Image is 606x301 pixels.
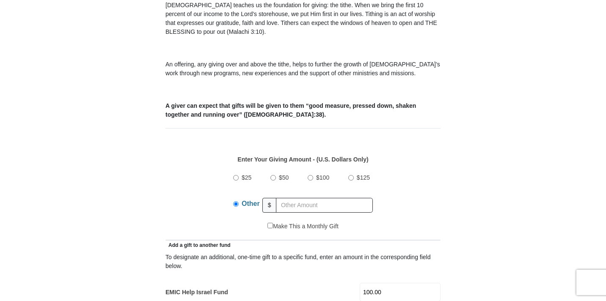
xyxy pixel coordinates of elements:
[165,288,228,297] label: EMIC Help Israel Fund
[267,222,339,231] label: Make This a Monthly Gift
[165,1,441,36] p: [DEMOGRAPHIC_DATA] teaches us the foundation for giving: the tithe. When we bring the first 10 pe...
[262,198,277,213] span: $
[165,253,441,271] div: To designate an additional, one-time gift to a specific fund, enter an amount in the correspondin...
[237,156,368,163] strong: Enter Your Giving Amount - (U.S. Dollars Only)
[165,102,416,118] b: A giver can expect that gifts will be given to them “good measure, pressed down, shaken together ...
[165,242,231,248] span: Add a gift to another fund
[276,198,373,213] input: Other Amount
[316,174,329,181] span: $100
[242,200,260,207] span: Other
[242,174,251,181] span: $25
[267,223,273,228] input: Make This a Monthly Gift
[165,60,441,78] p: An offering, any giving over and above the tithe, helps to further the growth of [DEMOGRAPHIC_DAT...
[279,174,289,181] span: $50
[357,174,370,181] span: $125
